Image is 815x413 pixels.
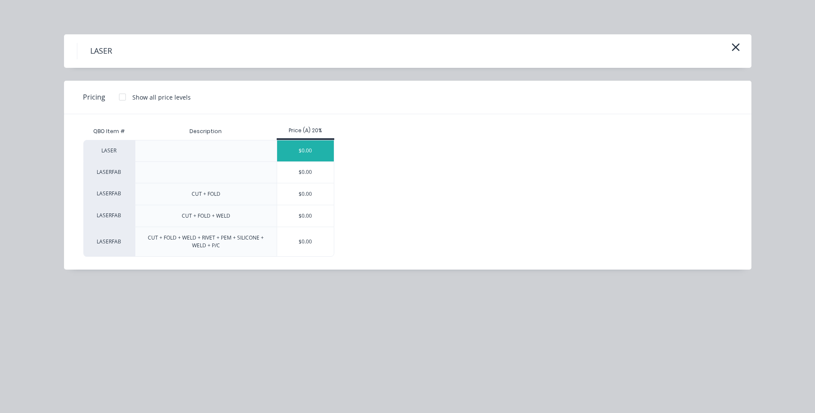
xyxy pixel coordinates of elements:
span: Pricing [83,92,105,102]
div: LASERFAB [83,205,135,227]
div: $0.00 [277,205,334,227]
div: CUT + FOLD [192,190,220,198]
div: $0.00 [277,227,334,256]
div: Price (A) 20% [277,127,335,134]
div: LASERFAB [83,161,135,183]
div: CUT + FOLD + WELD [182,212,230,220]
div: LASER [83,140,135,161]
div: Description [183,121,229,142]
div: Show all price levels [132,93,191,102]
div: LASERFAB [83,227,135,257]
div: $0.00 [277,162,334,183]
div: $0.00 [277,183,334,205]
h4: LASER [77,43,125,59]
div: CUT + FOLD + WELD + RIVET + PEM + SILICONE + WELD + P/C [142,234,270,249]
div: $0.00 [277,140,334,161]
div: LASERFAB [83,183,135,205]
div: QBO Item # [83,123,135,140]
